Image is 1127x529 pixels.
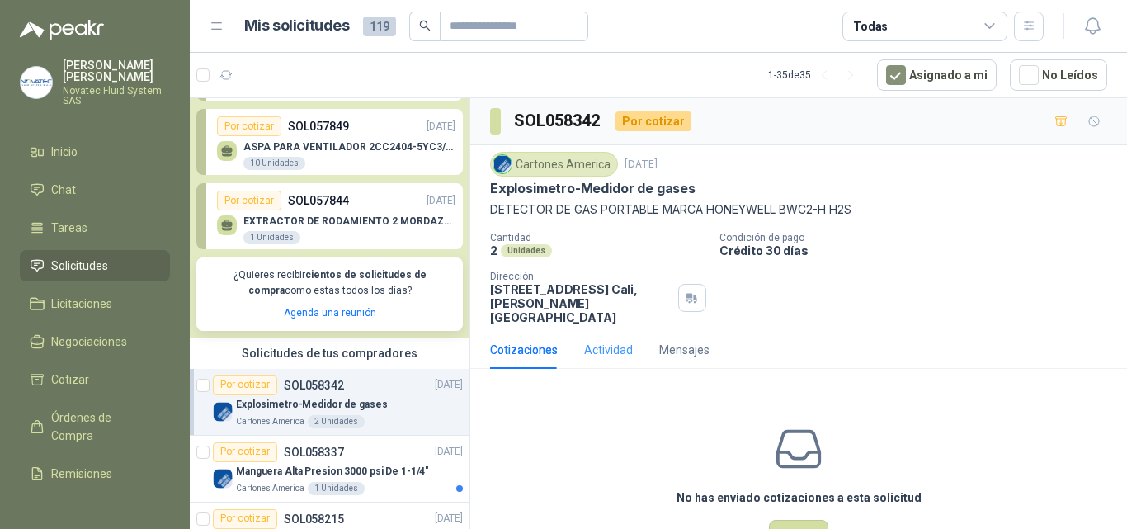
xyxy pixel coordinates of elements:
[514,108,602,134] h3: SOL058342
[308,482,365,495] div: 1 Unidades
[625,157,658,172] p: [DATE]
[21,67,52,98] img: Company Logo
[501,244,552,257] div: Unidades
[206,267,453,299] p: ¿Quieres recibir como estas todos los días?
[213,442,277,462] div: Por cotizar
[284,307,376,319] a: Agenda una reunión
[20,364,170,395] a: Cotizar
[20,458,170,489] a: Remisiones
[190,436,469,503] a: Por cotizarSOL058337[DATE] Company LogoManguera Alta Presion 3000 psi De 1-1/4"Cartones America1 ...
[284,513,344,525] p: SOL058215
[490,341,558,359] div: Cotizaciones
[20,20,104,40] img: Logo peakr
[51,409,154,445] span: Órdenes de Compra
[493,155,512,173] img: Company Logo
[435,444,463,460] p: [DATE]
[217,116,281,136] div: Por cotizar
[490,232,706,243] p: Cantidad
[196,183,463,249] a: Por cotizarSOL057844[DATE] EXTRACTOR DE RODAMIENTO 2 MORDAZA TMMR 350XL1 Unidades
[284,446,344,458] p: SOL058337
[51,143,78,161] span: Inicio
[768,62,864,88] div: 1 - 35 de 35
[236,464,429,479] p: Manguera Alta Presion 3000 psi De 1-1/4"
[427,119,455,135] p: [DATE]
[20,288,170,319] a: Licitaciones
[308,415,365,428] div: 2 Unidades
[213,375,277,395] div: Por cotizar
[63,59,170,83] p: [PERSON_NAME] [PERSON_NAME]
[490,271,672,282] p: Dirección
[236,415,304,428] p: Cartones America
[51,333,127,351] span: Negociaciones
[20,136,170,168] a: Inicio
[288,191,349,210] p: SOL057844
[490,282,672,324] p: [STREET_ADDRESS] Cali , [PERSON_NAME][GEOGRAPHIC_DATA]
[20,326,170,357] a: Negociaciones
[584,341,633,359] div: Actividad
[435,377,463,393] p: [DATE]
[284,380,344,391] p: SOL058342
[490,201,1107,219] p: DETECTOR DE GAS PORTABLE MARCA HONEYWELL BWC2-H H2S
[243,231,300,244] div: 1 Unidades
[677,489,922,507] h3: No has enviado cotizaciones a esta solicitud
[51,465,112,483] span: Remisiones
[659,341,710,359] div: Mensajes
[288,117,349,135] p: SOL057849
[719,243,1120,257] p: Crédito 30 días
[427,193,455,209] p: [DATE]
[243,215,455,227] p: EXTRACTOR DE RODAMIENTO 2 MORDAZA TMMR 350XL
[236,482,304,495] p: Cartones America
[190,369,469,436] a: Por cotizarSOL058342[DATE] Company LogoExplosimetro-Medidor de gasesCartones America2 Unidades
[51,371,89,389] span: Cotizar
[719,232,1120,243] p: Condición de pago
[190,338,469,369] div: Solicitudes de tus compradores
[51,257,108,275] span: Solicitudes
[217,191,281,210] div: Por cotizar
[853,17,888,35] div: Todas
[1010,59,1107,91] button: No Leídos
[20,212,170,243] a: Tareas
[435,511,463,527] p: [DATE]
[243,157,305,170] div: 10 Unidades
[20,402,170,451] a: Órdenes de Compra
[20,174,170,205] a: Chat
[20,250,170,281] a: Solicitudes
[63,86,170,106] p: Novatec Fluid System SAS
[196,109,463,175] a: Por cotizarSOL057849[DATE] ASPA PARA VENTILADOR 2CC2404-5YC3/5YD610 Unidades
[236,397,388,413] p: Explosimetro-Medidor de gases
[51,181,76,199] span: Chat
[213,509,277,529] div: Por cotizar
[363,17,396,36] span: 119
[51,219,87,237] span: Tareas
[248,269,427,296] b: cientos de solicitudes de compra
[490,243,497,257] p: 2
[615,111,691,131] div: Por cotizar
[490,180,696,197] p: Explosimetro-Medidor de gases
[213,402,233,422] img: Company Logo
[490,152,618,177] div: Cartones America
[213,469,233,489] img: Company Logo
[243,141,455,153] p: ASPA PARA VENTILADOR 2CC2404-5YC3/5YD6
[244,14,350,38] h1: Mis solicitudes
[51,295,112,313] span: Licitaciones
[877,59,997,91] button: Asignado a mi
[419,20,431,31] span: search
